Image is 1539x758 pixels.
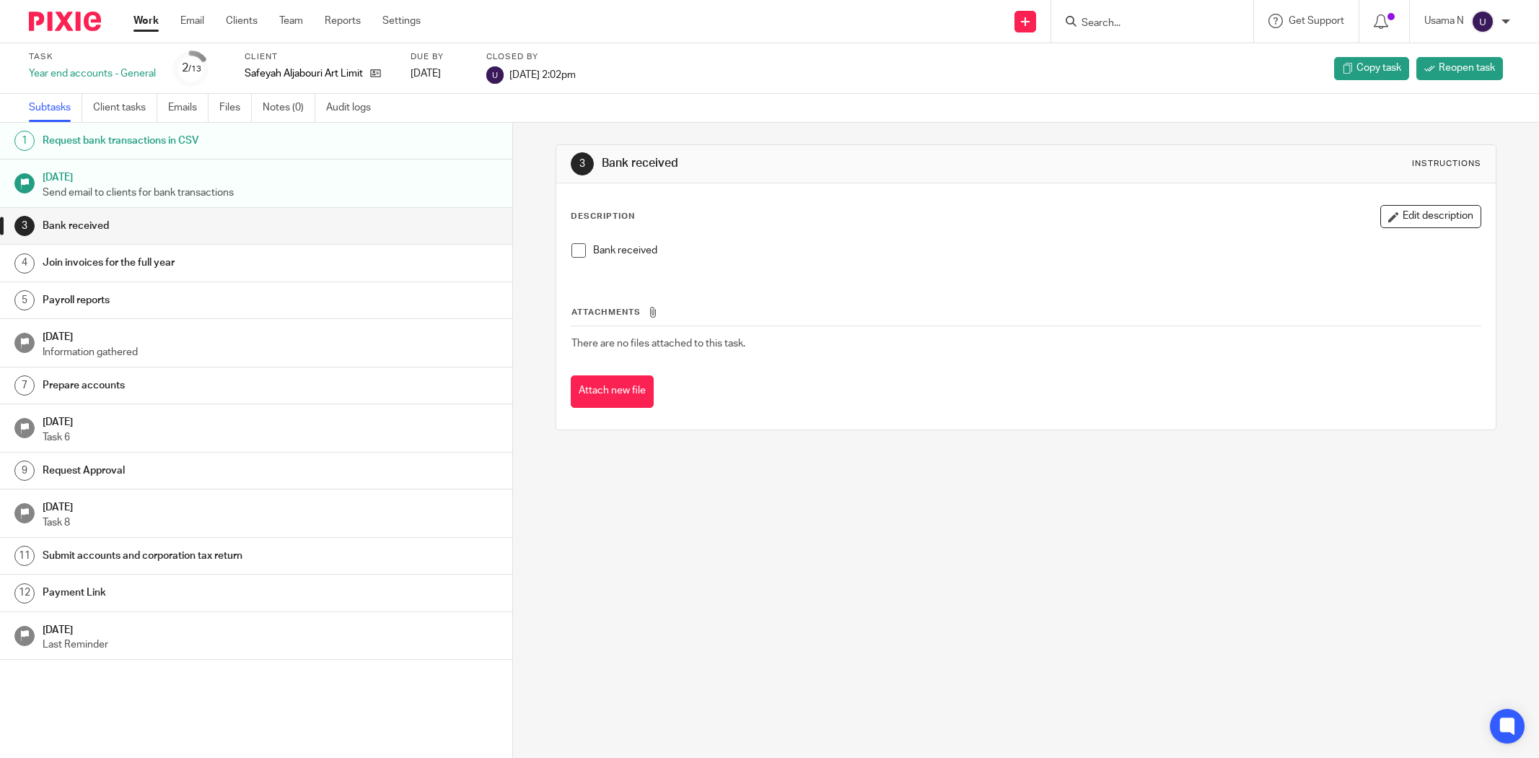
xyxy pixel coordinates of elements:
[593,243,1481,258] p: Bank received
[219,94,252,122] a: Files
[14,461,35,481] div: 9
[43,515,498,530] p: Task 8
[43,430,498,445] p: Task 6
[14,375,35,396] div: 7
[325,14,361,28] a: Reports
[14,546,35,566] div: 11
[29,66,156,81] div: Year end accounts - General
[188,65,201,73] small: /13
[43,215,346,237] h1: Bank received
[180,14,204,28] a: Email
[14,583,35,604] div: 12
[43,252,346,274] h1: Join invoices for the full year
[14,131,35,151] div: 1
[43,375,346,396] h1: Prepare accounts
[1289,16,1344,26] span: Get Support
[43,497,498,515] h1: [DATE]
[29,12,101,31] img: Pixie
[43,130,346,152] h1: Request bank transactions in CSV
[29,94,82,122] a: Subtasks
[1380,205,1481,228] button: Edit description
[279,14,303,28] a: Team
[43,637,498,652] p: Last Reminder
[43,186,498,200] p: Send email to clients for bank transactions
[43,289,346,311] h1: Payroll reports
[1439,61,1495,75] span: Reopen task
[1334,57,1409,80] a: Copy task
[93,94,157,122] a: Client tasks
[43,460,346,482] h1: Request Approval
[571,339,745,349] span: There are no files attached to this task.
[411,66,468,81] div: [DATE]
[509,69,576,79] span: [DATE] 2:02pm
[14,216,35,236] div: 3
[133,14,159,28] a: Work
[486,51,576,63] label: Closed by
[43,167,498,185] h1: [DATE]
[226,14,258,28] a: Clients
[245,51,393,63] label: Client
[43,345,498,360] p: Information gathered
[43,582,346,604] h1: Payment Link
[182,60,201,77] div: 2
[263,94,315,122] a: Notes (0)
[1416,57,1503,80] a: Reopen task
[1356,61,1401,75] span: Copy task
[602,156,1057,171] h1: Bank received
[326,94,382,122] a: Audit logs
[411,51,468,63] label: Due by
[571,308,641,316] span: Attachments
[1471,10,1494,33] img: svg%3E
[571,211,635,222] p: Description
[1412,158,1481,170] div: Instructions
[14,253,35,274] div: 4
[43,619,498,637] h1: [DATE]
[382,14,421,28] a: Settings
[14,290,35,310] div: 5
[571,152,594,175] div: 3
[43,326,498,344] h1: [DATE]
[571,375,654,408] button: Attach new file
[245,66,363,81] p: Safeyah Aljabouri Art Limited
[1080,17,1210,30] input: Search
[29,51,156,63] label: Task
[486,66,504,84] img: svg%3E
[1424,14,1464,28] p: Usama N
[168,94,209,122] a: Emails
[43,545,346,567] h1: Submit accounts and corporation tax return
[43,411,498,430] h1: [DATE]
